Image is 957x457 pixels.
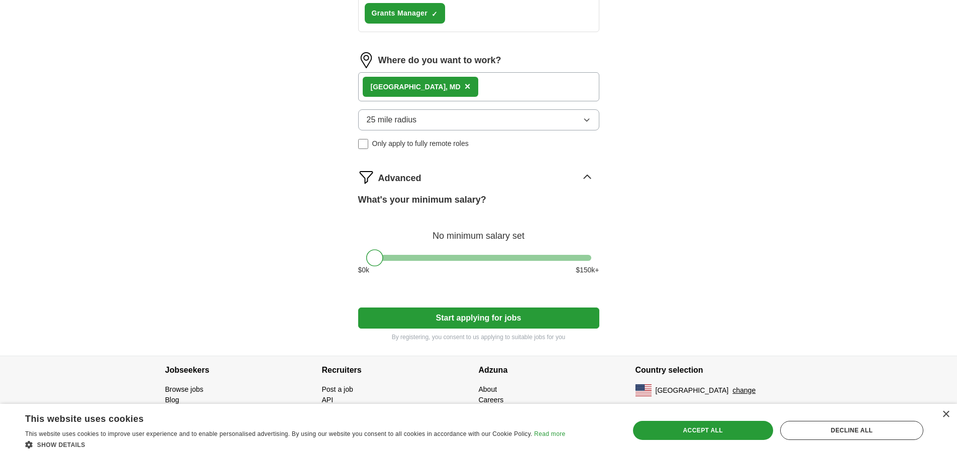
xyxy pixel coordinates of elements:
[358,52,374,68] img: location.png
[942,411,949,418] div: Close
[25,410,540,425] div: This website uses cookies
[372,8,428,19] span: Grants Manager
[465,81,471,92] span: ×
[25,430,533,437] span: This website uses cookies to improve user experience and to enable personalised advertising. By u...
[371,82,461,92] div: , MD
[25,439,565,449] div: Show details
[780,421,923,440] div: Decline all
[432,10,438,18] span: ✓
[479,396,504,404] a: Careers
[365,3,446,24] button: Grants Manager✓
[656,385,729,396] span: [GEOGRAPHIC_DATA]
[358,219,599,243] div: No minimum salary set
[165,396,179,404] a: Blog
[576,265,599,275] span: $ 150 k+
[37,441,85,448] span: Show details
[534,430,565,437] a: Read more, opens a new window
[322,396,334,404] a: API
[165,385,203,393] a: Browse jobs
[372,138,469,149] span: Only apply to fully remote roles
[635,384,652,396] img: US flag
[322,385,353,393] a: Post a job
[371,83,446,91] strong: [GEOGRAPHIC_DATA]
[378,54,501,67] label: Where do you want to work?
[367,114,417,126] span: 25 mile radius
[358,265,370,275] span: $ 0 k
[358,193,486,207] label: What's your minimum salary?
[358,308,599,329] button: Start applying for jobs
[358,109,599,130] button: 25 mile radius
[358,139,368,149] input: Only apply to fully remote roles
[633,421,773,440] div: Accept all
[358,333,599,342] p: By registering, you consent to us applying to suitable jobs for you
[635,356,792,384] h4: Country selection
[479,385,497,393] a: About
[465,79,471,94] button: ×
[732,385,756,396] button: change
[358,169,374,185] img: filter
[378,172,421,185] span: Advanced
